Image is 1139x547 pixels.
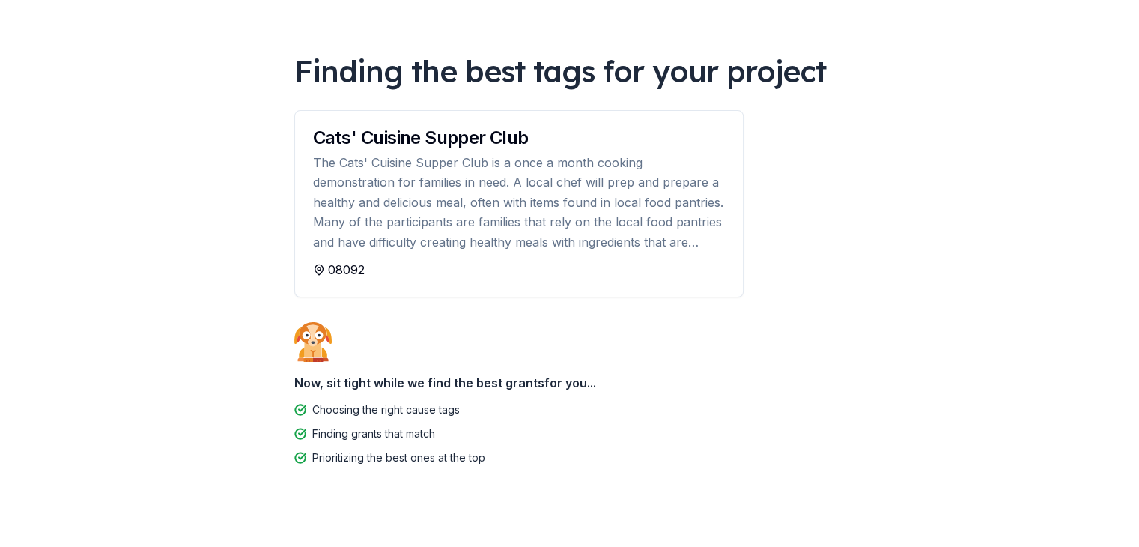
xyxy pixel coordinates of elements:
div: Prioritizing the best ones at the top [312,449,485,467]
div: Cats' Cuisine Supper Club [313,129,725,147]
div: The Cats' Cuisine Supper Club is a once a month cooking demonstration for families in need. A loc... [313,153,725,252]
div: Choosing the right cause tags [312,401,460,419]
div: Finding the best tags for your project [294,50,845,92]
div: 08092 [313,261,725,279]
img: Dog waiting patiently [294,321,332,362]
div: Now, sit tight while we find the best grants for you... [294,368,845,398]
div: Finding grants that match [312,425,435,443]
